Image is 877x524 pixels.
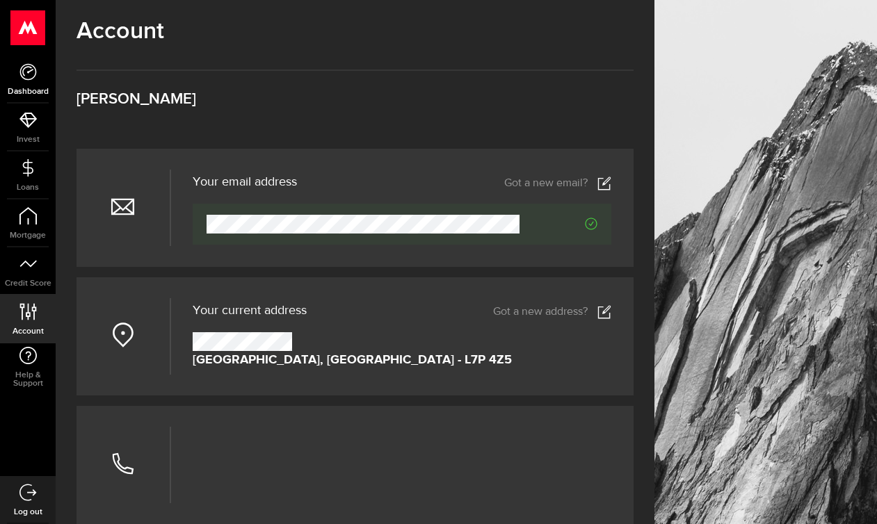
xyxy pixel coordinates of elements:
a: Got a new address? [493,305,611,319]
h3: [PERSON_NAME] [77,92,634,107]
strong: [GEOGRAPHIC_DATA], [GEOGRAPHIC_DATA] - L7P 4Z5 [193,351,512,370]
button: Open LiveChat chat widget [11,6,53,47]
span: Verified [520,218,597,230]
span: Your current address [193,304,307,317]
h3: Your email address [193,176,297,188]
a: Got a new email? [504,177,611,190]
h1: Account [77,17,634,45]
